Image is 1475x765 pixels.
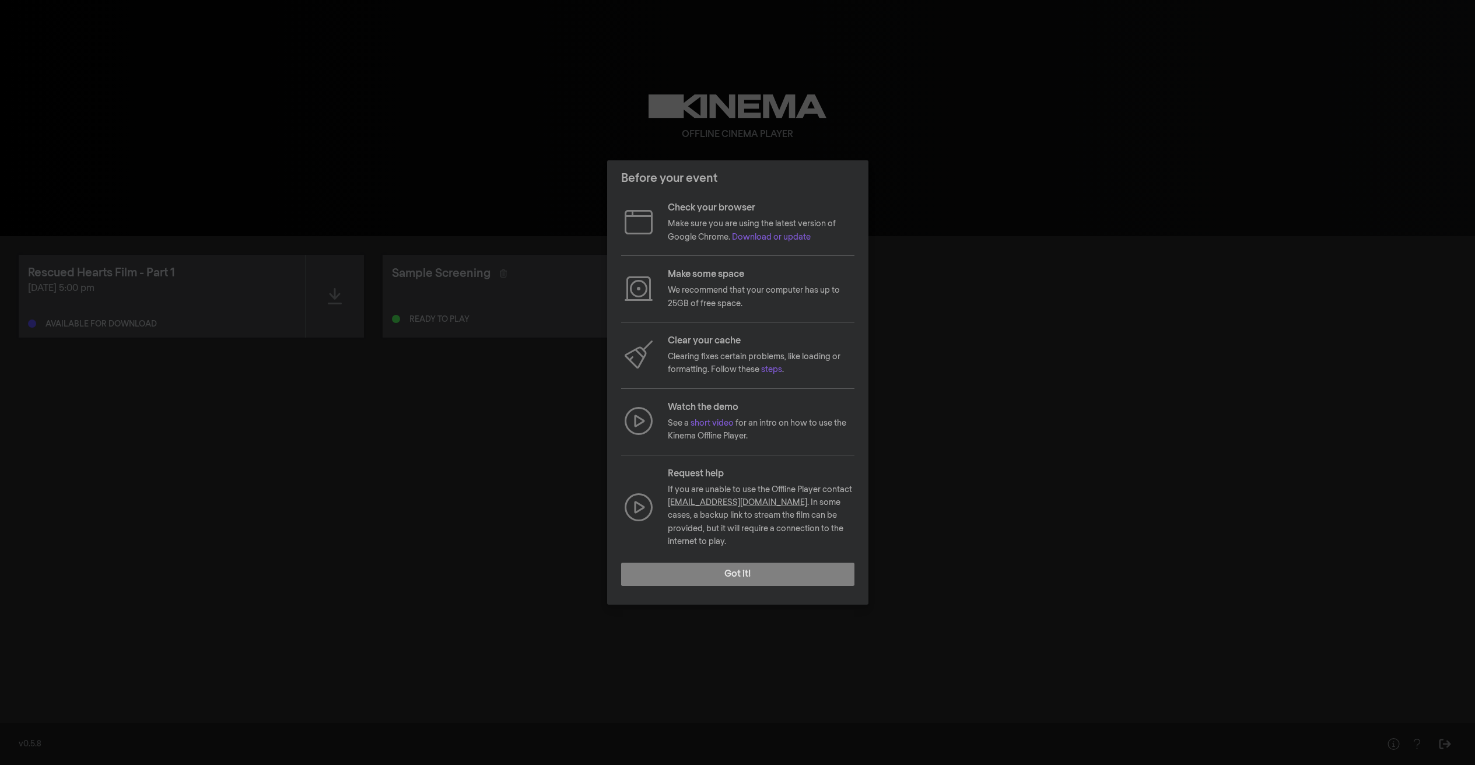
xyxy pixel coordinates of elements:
[668,499,807,507] a: [EMAIL_ADDRESS][DOMAIN_NAME]
[668,417,854,443] p: See a for an intro on how to use the Kinema Offline Player.
[668,217,854,244] p: Make sure you are using the latest version of Google Chrome.
[668,268,854,282] p: Make some space
[607,160,868,196] header: Before your event
[668,483,854,549] p: If you are unable to use the Offline Player contact . In some cases, a backup link to stream the ...
[621,563,854,586] button: Got it!
[668,284,854,310] p: We recommend that your computer has up to 25GB of free space.
[732,233,811,241] a: Download or update
[668,334,854,348] p: Clear your cache
[761,366,782,374] a: steps
[668,467,854,481] p: Request help
[668,350,854,377] p: Clearing fixes certain problems, like loading or formatting. Follow these .
[691,419,734,427] a: short video
[668,201,854,215] p: Check your browser
[668,401,854,415] p: Watch the demo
